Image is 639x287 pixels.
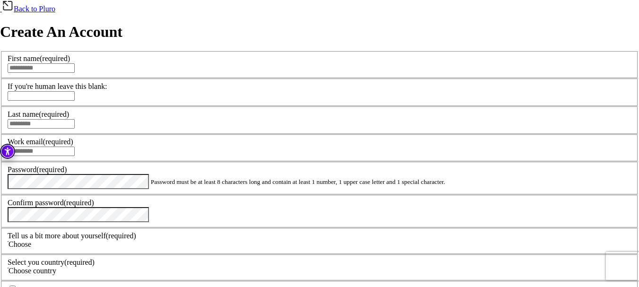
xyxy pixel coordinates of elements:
label: Tell us a bit more about yourself [8,232,136,240]
small: Password must be at least 8 characters long and contain at least 1 number, 1 upper case letter an... [151,178,445,185]
label: Work email [8,138,73,146]
label: Password [8,165,67,174]
label: Last name [8,110,69,118]
a: Back to Pluro [2,5,55,13]
span: (required) [39,110,69,118]
span: Choose [9,240,31,248]
label: Confirm password [8,199,94,207]
span: (required) [64,199,94,207]
span: (required) [43,138,73,146]
span: (required) [36,165,67,174]
label: First name [8,54,70,62]
span: (required) [106,232,136,240]
label: Select you country [8,258,95,266]
span: Choose country [9,267,56,275]
span: (required) [40,54,70,62]
label: If you're human leave this blank: [8,82,107,90]
span: (required) [64,258,95,266]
